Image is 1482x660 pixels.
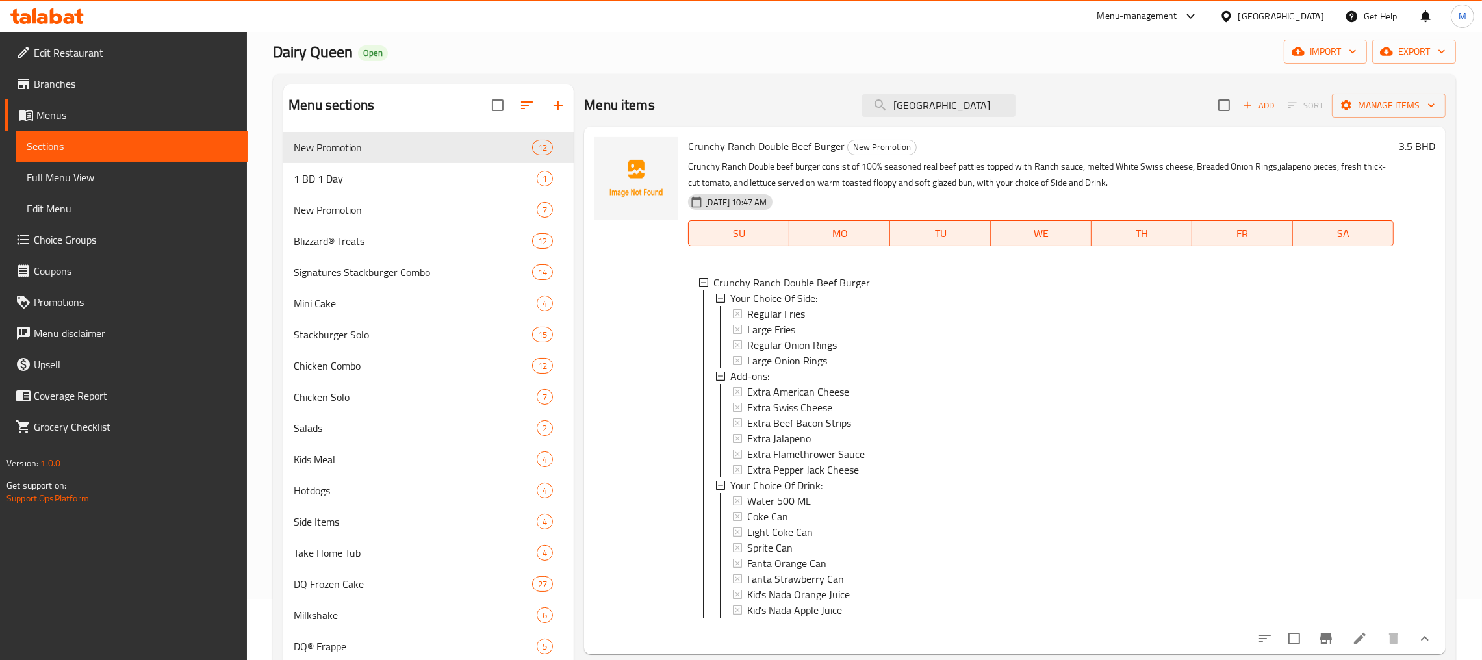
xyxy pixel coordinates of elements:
span: Water 500 ML [747,493,811,509]
div: Milkshake6 [283,600,574,631]
div: Chicken Combo12 [283,350,574,381]
div: Chicken Solo7 [283,381,574,412]
button: Manage items [1332,94,1446,118]
span: Your Choice Of Drink: [730,477,823,493]
span: Choice Groups [34,232,237,247]
span: 14 [533,266,552,279]
div: Salads [294,420,537,436]
span: Select section [1210,92,1238,119]
span: Promotions [34,294,237,310]
span: SA [1298,224,1388,243]
span: Extra Jalapeno [747,431,811,446]
span: M [1459,9,1466,23]
span: 27 [533,578,552,590]
span: Manage items [1342,97,1435,114]
span: Blizzard® Treats [294,233,532,249]
div: items [532,140,553,155]
button: SU [688,220,789,246]
span: 1 [537,173,552,185]
a: Sections [16,131,248,162]
span: 12 [533,142,552,154]
div: DQ Frozen Cake [294,576,532,592]
span: Kid's Nada Apple Juice [747,602,842,618]
span: Regular Onion Rings [747,337,837,353]
span: Crunchy Ranch Double Beef Burger [713,275,870,290]
span: Coverage Report [34,388,237,403]
span: 7 [537,204,552,216]
h2: Menu items [584,95,655,115]
div: items [537,545,553,561]
span: Get support on: [6,477,66,494]
span: WE [996,224,1086,243]
span: Upsell [34,357,237,372]
span: Your Choice Of Side: [730,290,817,306]
span: [DATE] 10:47 AM [700,196,772,209]
span: 7 [537,391,552,403]
div: 1 BD 1 Day1 [283,163,574,194]
a: Coverage Report [5,380,248,411]
div: items [532,576,553,592]
span: Coke Can [747,509,788,524]
span: Side Items [294,514,537,529]
span: DQ® Frappe [294,639,537,654]
span: New Promotion [848,140,916,155]
div: Mini Cake4 [283,288,574,319]
span: Hotdogs [294,483,537,498]
span: 1 BD 1 Day [294,171,537,186]
span: Add-ons: [730,368,769,384]
span: Select to update [1281,625,1308,652]
span: Chicken Solo [294,389,537,405]
a: Edit menu item [1352,631,1368,646]
span: export [1383,44,1446,60]
button: TH [1092,220,1192,246]
span: Extra Beef Bacon Strips [747,415,851,431]
span: 1.0.0 [40,455,60,472]
a: Coupons [5,255,248,286]
div: items [537,171,553,186]
span: Light Coke Can [747,524,813,540]
span: Version: [6,455,38,472]
span: Fanta Orange Can [747,555,826,571]
span: Large Fries [747,322,795,337]
span: 4 [537,485,552,497]
a: Edit Menu [16,193,248,224]
a: Full Menu View [16,162,248,193]
span: 4 [537,516,552,528]
div: items [537,202,553,218]
div: Hotdogs4 [283,475,574,506]
div: items [532,233,553,249]
span: Branches [34,76,237,92]
span: 2 [537,422,552,435]
div: New Promotion12 [283,132,574,163]
span: 4 [537,298,552,310]
span: Menus [36,107,237,123]
span: 4 [537,453,552,466]
span: 15 [533,329,552,341]
div: Take Home Tub [294,545,537,561]
a: Choice Groups [5,224,248,255]
button: Add [1238,95,1279,116]
span: Signatures Stackburger Combo [294,264,532,280]
span: Large Onion Rings [747,353,827,368]
div: New Promotion [847,140,917,155]
button: import [1284,40,1367,64]
div: items [532,358,553,374]
button: delete [1378,623,1409,654]
span: Edit Restaurant [34,45,237,60]
div: items [537,451,553,467]
span: Add [1241,98,1276,113]
a: Grocery Checklist [5,411,248,442]
span: Extra American Cheese [747,384,849,400]
h6: 3.5 BHD [1399,137,1435,155]
span: Milkshake [294,607,537,623]
p: Crunchy Ranch Double beef burger consist of 100% seasoned real beef patties topped with Ranch sau... [688,159,1394,191]
a: Edit Restaurant [5,37,248,68]
span: Mini Cake [294,296,537,311]
div: items [537,514,553,529]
